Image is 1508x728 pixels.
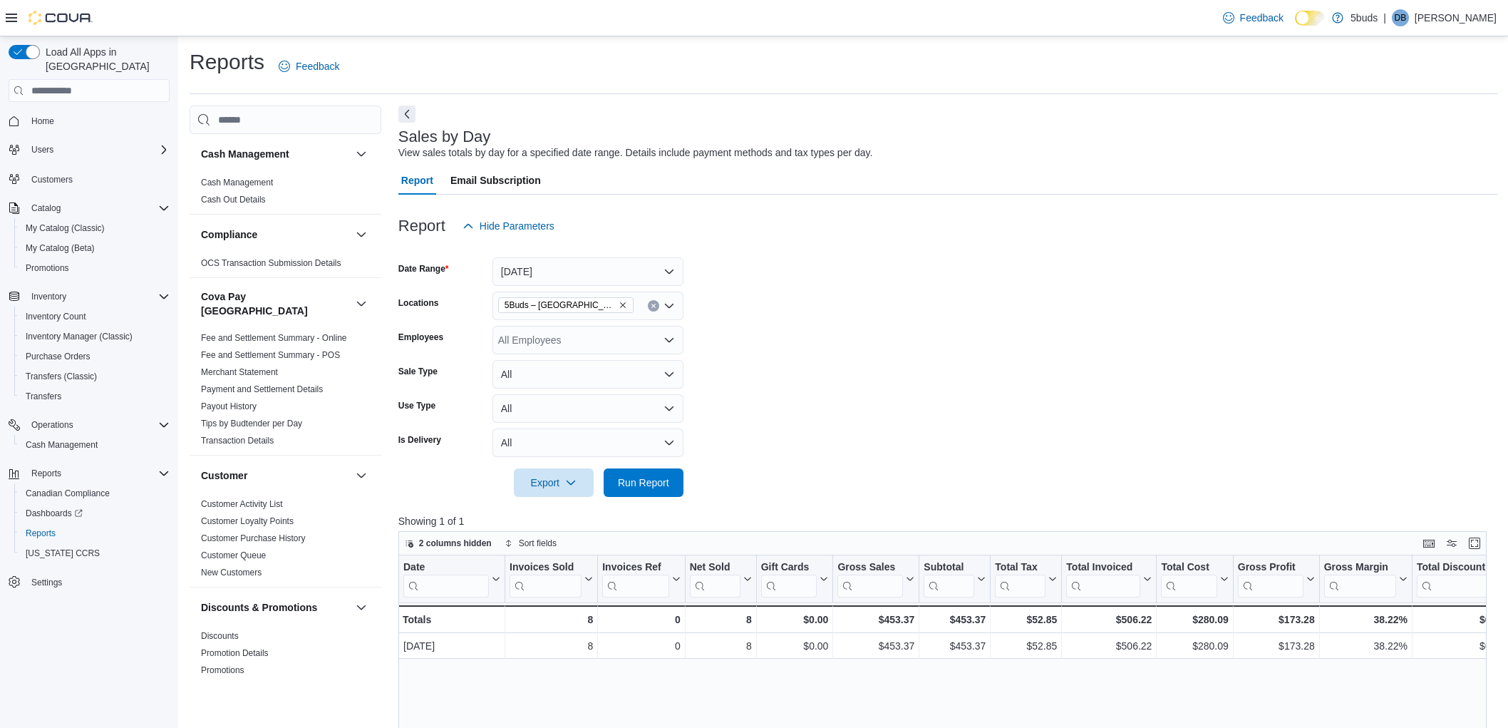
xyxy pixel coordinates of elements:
span: Payout History [201,401,257,412]
div: Subtotal [924,561,974,598]
span: 5Buds – Humboldt [498,297,634,313]
span: Cash Management [20,436,170,453]
h3: Sales by Day [398,128,491,145]
div: Compliance [190,255,381,277]
input: Dark Mode [1295,11,1325,26]
a: Fee and Settlement Summary - Online [201,333,347,343]
button: All [492,360,683,389]
span: Fee and Settlement Summary - Online [201,332,347,344]
span: OCS Transaction Submission Details [201,257,341,269]
a: Fee and Settlement Summary - POS [201,350,340,360]
img: Cova [29,11,93,25]
div: View sales totals by day for a specified date range. Details include payment methods and tax type... [398,145,873,160]
button: All [492,394,683,423]
button: Catalog [3,198,175,218]
a: Customer Purchase History [201,533,306,543]
a: New Customers [201,568,262,578]
p: 5buds [1351,9,1378,26]
button: Gift Cards [760,561,828,598]
label: Locations [398,297,439,309]
span: Inventory [26,288,170,305]
span: Inventory [31,291,66,302]
a: Discounts [201,631,239,641]
button: Open list of options [663,334,675,346]
div: $0.00 [1417,611,1504,628]
a: Merchant Statement [201,367,278,377]
span: Customers [31,174,73,185]
div: $453.37 [924,611,986,628]
button: Sort fields [499,535,562,552]
div: 8 [510,637,593,655]
button: Date [403,561,500,598]
label: Use Type [398,400,435,411]
h3: Report [398,217,445,235]
button: Net Sold [689,561,751,598]
button: Remove 5Buds – Humboldt from selection in this group [619,301,627,309]
a: Payout History [201,401,257,411]
div: $280.09 [1161,611,1228,628]
div: Total Cost [1161,561,1217,575]
button: Settings [3,572,175,593]
button: [US_STATE] CCRS [14,543,175,563]
span: Cash Out Details [201,194,266,205]
div: Discounts & Promotions [190,627,381,685]
span: My Catalog (Classic) [20,220,170,237]
div: Customer [190,496,381,587]
span: New Customers [201,567,262,578]
button: Users [3,140,175,160]
span: [US_STATE] CCRS [26,548,100,559]
span: Purchase Orders [26,351,91,362]
span: Users [26,141,170,158]
span: Transfers [26,391,61,402]
nav: Complex example [9,105,170,630]
button: Transfers (Classic) [14,366,175,386]
a: Transfers [20,388,67,405]
span: Reports [31,468,61,479]
div: Total Discount [1417,561,1493,575]
button: Discounts & Promotions [353,599,370,616]
div: 38.22% [1323,611,1407,628]
div: Gift Cards [760,561,817,575]
button: Cash Management [201,147,350,161]
span: Customer Loyalty Points [201,516,294,527]
div: $0.00 [760,611,828,628]
span: Transfers [20,388,170,405]
a: Promotions [201,665,244,675]
span: Settings [26,573,170,591]
label: Employees [398,332,443,343]
span: Home [26,112,170,130]
div: Date [403,561,489,575]
h3: Compliance [201,227,257,242]
button: Display options [1443,535,1460,552]
span: Dashboards [20,505,170,522]
span: Export [522,468,585,497]
span: Operations [26,416,170,434]
div: $506.22 [1066,611,1152,628]
div: Totals [403,611,500,628]
a: Tips by Budtender per Day [201,419,302,429]
span: Load All Apps in [GEOGRAPHIC_DATA] [40,45,170,73]
button: Clear input [648,300,659,312]
div: $280.09 [1161,637,1228,655]
div: Gross Profit [1238,561,1303,598]
span: Users [31,144,53,155]
button: Promotions [14,258,175,278]
button: Total Invoiced [1066,561,1152,598]
button: Total Discount [1417,561,1504,598]
a: Customer Activity List [201,499,283,509]
a: [US_STATE] CCRS [20,545,105,562]
div: $52.85 [995,637,1057,655]
div: 38.22% [1324,637,1408,655]
a: Customer Queue [201,550,266,560]
a: Feedback [1217,4,1289,32]
span: Payment and Settlement Details [201,384,323,395]
span: Transfers (Classic) [20,368,170,385]
div: 8 [690,637,752,655]
span: Operations [31,419,73,431]
div: Total Discount [1417,561,1493,598]
div: Gift Card Sales [760,561,817,598]
span: Reports [26,528,56,539]
a: Dashboards [14,503,175,523]
a: Reports [20,525,61,542]
span: Cash Management [26,439,98,451]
